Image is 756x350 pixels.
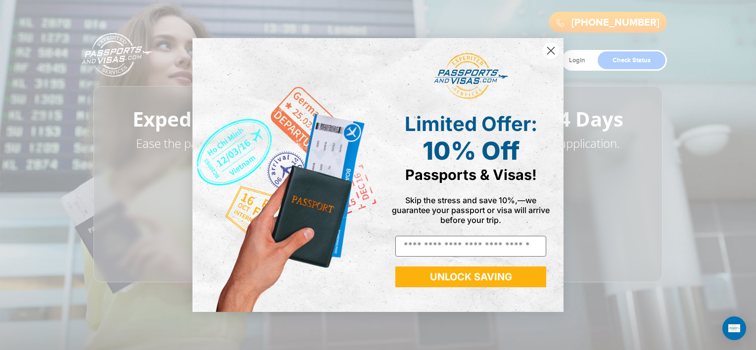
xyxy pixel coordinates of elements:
[392,195,550,225] span: Skip the stress and save 10%,—we guarantee your passport or visa will arrive before your trip.
[405,112,537,136] span: Limited Offer:
[395,266,546,287] button: UNLOCK SAVING
[423,136,520,166] span: 10% Off
[192,38,378,311] img: de9cda0d-0715-46ca-9a25-073762a91ba7.png
[405,166,537,183] span: Passports & Visas!
[434,53,508,99] img: passports and visas
[542,42,560,59] button: Close dialog
[722,316,746,340] div: Open Intercom Messenger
